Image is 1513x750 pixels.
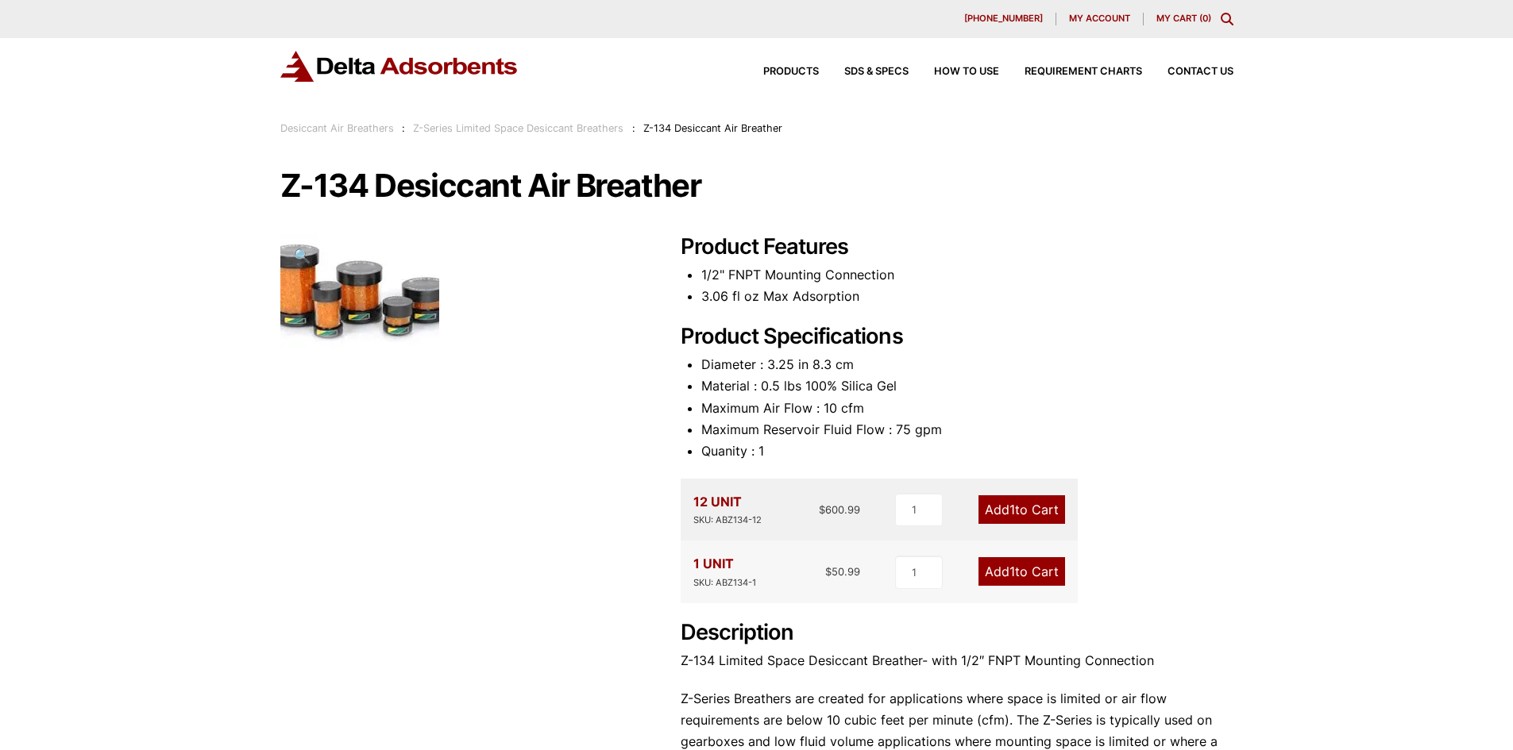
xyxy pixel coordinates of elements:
[701,286,1233,307] li: 3.06 fl oz Max Adsorption
[280,284,439,300] a: Z-134 Desiccant Air Breather
[1056,13,1144,25] a: My account
[280,51,519,82] img: Delta Adsorbents
[819,503,825,516] span: $
[402,122,405,134] span: :
[1069,14,1130,23] span: My account
[701,264,1233,286] li: 1/2" FNPT Mounting Connection
[819,503,860,516] bdi: 600.99
[280,169,1233,202] h1: Z-134 Desiccant Air Breather
[844,67,909,77] span: SDS & SPECS
[825,565,860,578] bdi: 50.99
[693,491,762,528] div: 12 UNIT
[701,375,1233,397] li: Material : 0.5 lbs 100% Silica Gel
[681,234,1233,260] h2: Product Features
[978,495,1065,524] a: Add1to Cart
[413,122,623,134] a: Z-Series Limited Space Desiccant Breathers
[693,553,756,590] div: 1 UNIT
[280,234,439,353] img: Z-134 Desiccant Air Breather
[693,575,756,590] div: SKU: ABZ134-1
[280,122,394,134] a: Desiccant Air Breathers
[1009,563,1015,579] span: 1
[1142,67,1233,77] a: Contact Us
[909,67,999,77] a: How to Use
[763,67,819,77] span: Products
[964,14,1043,23] span: [PHONE_NUMBER]
[951,13,1056,25] a: [PHONE_NUMBER]
[999,67,1142,77] a: Requirement Charts
[701,419,1233,440] li: Maximum Reservoir Fluid Flow : 75 gpm
[701,440,1233,462] li: Quanity : 1
[1156,13,1211,24] a: My Cart (0)
[1202,13,1208,24] span: 0
[701,398,1233,419] li: Maximum Air Flow : 10 cfm
[738,67,819,77] a: Products
[934,67,999,77] span: How to Use
[1009,502,1015,517] span: 1
[643,122,782,134] span: Z-134 Desiccant Air Breather
[293,247,311,264] span: 🔍
[681,620,1233,646] h2: Description
[632,122,635,134] span: :
[1025,67,1142,77] span: Requirement Charts
[819,67,909,77] a: SDS & SPECS
[681,324,1233,350] h2: Product Specifications
[701,354,1233,375] li: Diameter : 3.25 in 8.3 cm
[978,557,1065,586] a: Add1to Cart
[693,513,762,528] div: SKU: ABZ134-12
[1221,13,1233,25] div: Toggle Modal Content
[681,650,1233,671] p: Z-134 Limited Space Desiccant Breather- with 1/2″ FNPT Mounting Connection
[1168,67,1233,77] span: Contact Us
[825,565,832,578] span: $
[280,234,324,278] a: View full-screen image gallery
